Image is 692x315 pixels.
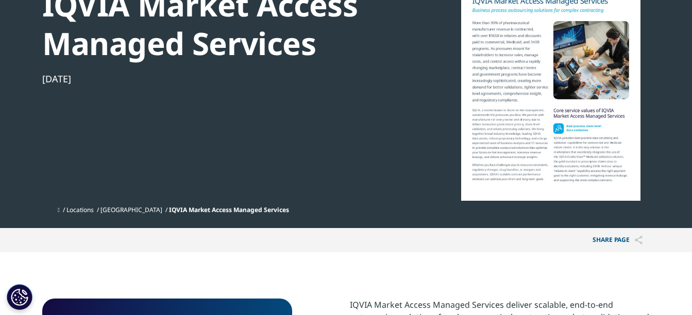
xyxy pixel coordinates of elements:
div: [DATE] [42,73,396,85]
a: Locations [66,205,94,214]
span: IQVIA Market Access Managed Services [169,205,289,214]
p: Share PAGE [585,228,650,252]
a: [GEOGRAPHIC_DATA] [100,205,162,214]
button: Share PAGEShare PAGE [585,228,650,252]
button: Cookies Settings [7,284,32,310]
img: Share PAGE [635,236,643,244]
